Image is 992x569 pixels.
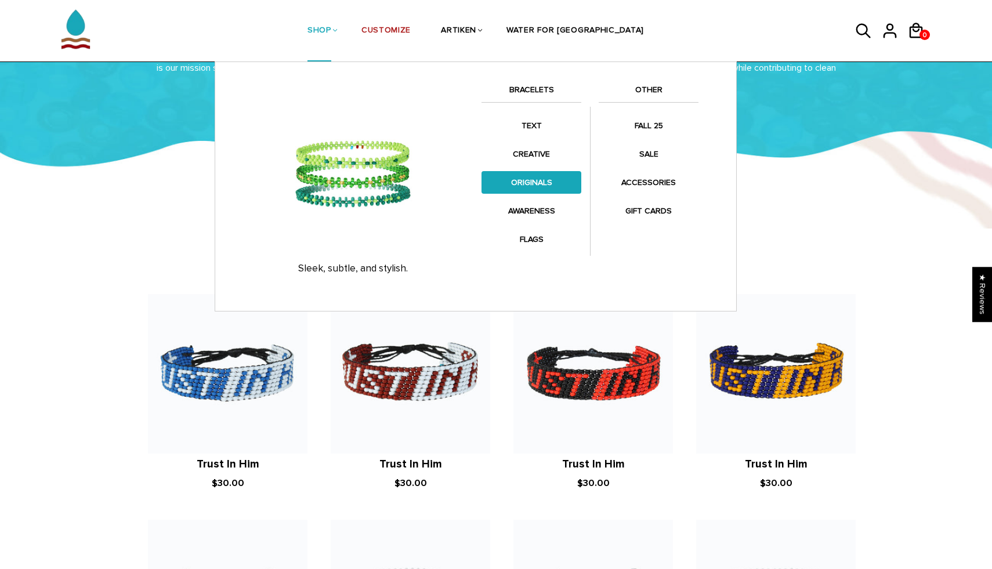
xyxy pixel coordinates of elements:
[394,477,427,489] span: $30.00
[745,458,808,471] a: Trust In Him
[599,143,698,165] a: SALE
[599,200,698,222] a: GIFT CARDS
[212,477,244,489] span: $30.00
[481,143,581,165] a: CREATIVE
[481,83,581,103] a: BRACELETS
[361,1,411,62] a: CUSTOMIZE
[760,477,792,489] span: $30.00
[481,171,581,194] a: ORIGINALS
[197,458,259,471] a: Trust In Him
[236,263,470,274] p: Sleek, subtle, and stylish.
[481,200,581,222] a: AWARENESS
[481,228,581,251] a: FLAGS
[481,114,581,137] a: TEXT
[379,458,442,471] a: Trust In Him
[972,267,992,322] div: Click to open Judge.me floating reviews tab
[919,28,930,42] span: 0
[919,30,930,40] a: 0
[307,1,331,62] a: SHOP
[441,1,476,62] a: ARTIKEN
[599,114,698,137] a: FALL 25
[562,458,625,471] a: Trust In Him
[599,83,698,103] a: OTHER
[599,171,698,194] a: ACCESSORIES
[506,1,644,62] a: WATER FOR [GEOGRAPHIC_DATA]
[577,477,610,489] span: $30.00
[131,207,861,238] h2: TEXT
